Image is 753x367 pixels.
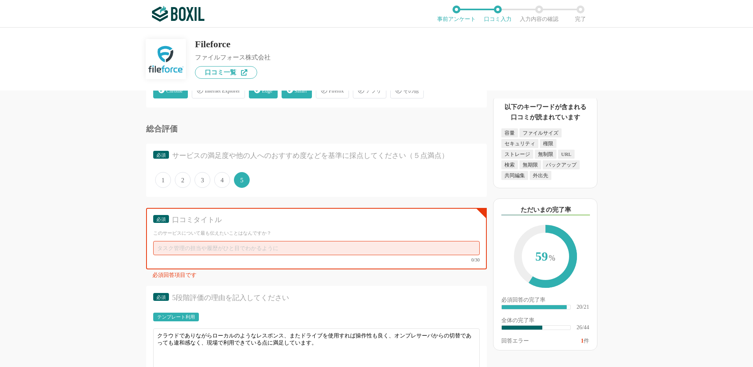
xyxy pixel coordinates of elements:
input: タスク管理の担当や履歴がひと目でわかるように [153,241,480,255]
div: テンプレート利用 [157,315,195,319]
div: 共同編集 [501,171,528,180]
span: 3 [195,172,210,188]
span: Firefox [329,88,344,94]
div: 口コミタイトル [172,215,466,225]
span: 必須 [156,295,166,300]
div: サービスの満足度や他の人へのおすすめ度などを基準に採点してください（５点満点） [172,151,466,161]
div: 無制限 [535,150,556,159]
div: 全体の完了率 [501,318,589,325]
div: ​ [502,326,542,330]
li: 口コミ入力 [477,6,518,22]
div: ファイルサイズ [519,128,562,137]
div: 以下のキーワードが含まれる口コミが読まれています [501,102,589,122]
div: セキュリティ [501,139,538,148]
div: 26/44 [577,325,589,330]
span: 必須 [156,217,166,222]
span: Internet Explorer [205,88,240,94]
div: 外出先 [530,171,551,180]
span: 5 [234,172,250,188]
li: 事前アンケート [436,6,477,22]
div: ファイルフォース株式会社 [195,54,271,61]
span: アプリ [366,88,381,94]
span: Edge [262,88,273,94]
div: 0/30 [153,258,480,262]
div: 容量 [501,128,518,137]
div: 必須回答項目です [152,272,487,281]
span: 1 [581,338,584,344]
div: 必須回答の完了率 [501,297,589,304]
div: 検索 [501,160,518,169]
span: Safari [295,88,307,94]
li: 入力内容の確認 [518,6,560,22]
img: ボクシルSaaS_ロゴ [152,6,204,22]
span: 59 [522,233,569,282]
span: 2 [175,172,191,188]
span: その他 [403,88,419,94]
div: Fileforce [195,39,271,49]
span: % [549,254,555,262]
div: ​ [502,305,567,309]
span: 必須 [156,152,166,158]
li: 完了 [560,6,601,22]
div: ただいまの完了率 [501,205,590,215]
div: 総合評価 [146,125,487,133]
span: 1 [155,172,171,188]
a: 口コミ一覧 [195,66,257,79]
span: 口コミ一覧 [205,69,236,76]
div: 権限 [540,139,556,148]
div: 5段階評価の理由を記入してください [172,293,466,303]
div: このサービスについて最も伝えたいことはなんですか？ [153,230,480,237]
span: 4 [214,172,230,188]
div: 無期限 [519,160,541,169]
div: URL [558,150,575,159]
div: ストレージ [501,150,533,159]
span: Chrome [166,88,183,94]
div: 件 [581,338,589,344]
div: 回答エラー [501,338,529,344]
div: 20/21 [577,304,589,310]
div: バックアップ [543,160,580,169]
